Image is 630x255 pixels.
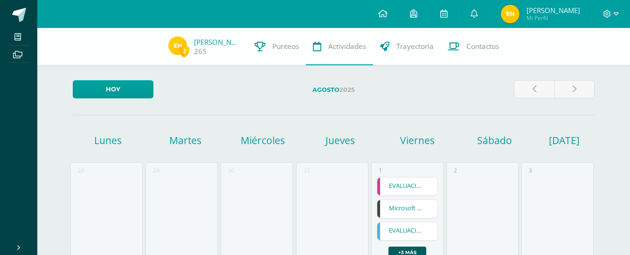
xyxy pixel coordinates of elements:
[228,166,235,174] div: 30
[304,166,310,174] div: 31
[377,200,437,218] a: Microsoft Word menú Colocación de márgenes
[153,166,159,174] div: 29
[377,200,438,218] div: Microsoft Word menú Colocación de márgenes | Tarea
[272,41,299,51] span: Punteos
[379,166,382,174] div: 1
[168,36,187,55] img: c133d6713a919d39691093d8d7729d45.png
[306,28,373,65] a: Actividades
[529,166,532,174] div: 3
[377,177,438,196] div: EVALUACIÓN 3U | Tarea
[78,166,84,174] div: 28
[380,134,455,147] h1: Viernes
[526,6,580,15] span: [PERSON_NAME]
[457,134,532,147] h1: Sábado
[377,222,437,240] a: EVALUACIÓN 3U
[179,45,189,57] span: 2
[454,166,457,174] div: 2
[73,80,153,98] a: Hoy
[396,41,434,51] span: Trayectoria
[377,178,437,195] a: EVALUACIÓN 3U
[501,5,519,23] img: c133d6713a919d39691093d8d7729d45.png
[312,86,339,93] strong: Agosto
[194,47,207,56] a: 265
[526,14,580,22] span: Mi Perfil
[225,134,300,147] h1: Miércoles
[71,134,145,147] h1: Lunes
[148,134,223,147] h1: Martes
[441,28,506,65] a: Contactos
[377,222,438,241] div: EVALUACIÓN 3U | Tarea
[303,134,377,147] h1: Jueves
[248,28,306,65] a: Punteos
[161,80,506,99] label: 2025
[328,41,366,51] span: Actividades
[373,28,441,65] a: Trayectoria
[194,37,241,47] a: [PERSON_NAME]
[549,134,561,147] h1: [DATE]
[466,41,499,51] span: Contactos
